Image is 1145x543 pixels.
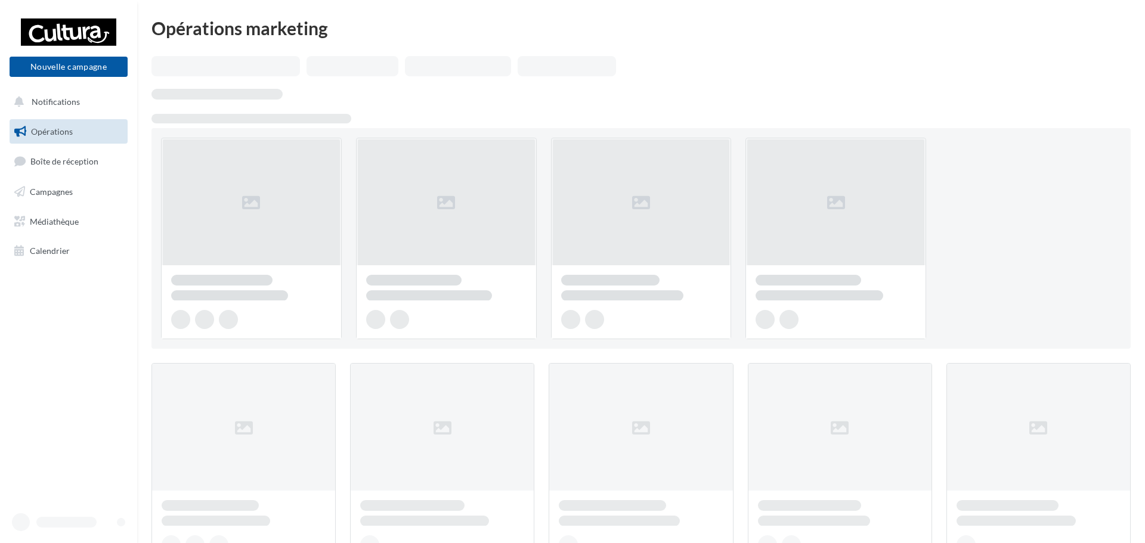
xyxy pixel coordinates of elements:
a: Opérations [7,119,130,144]
span: Boîte de réception [30,156,98,166]
span: Notifications [32,97,80,107]
span: Médiathèque [30,216,79,226]
button: Notifications [7,89,125,114]
a: Campagnes [7,179,130,204]
span: Campagnes [30,187,73,197]
a: Boîte de réception [7,148,130,174]
div: Opérations marketing [151,19,1131,37]
button: Nouvelle campagne [10,57,128,77]
span: Calendrier [30,246,70,256]
a: Calendrier [7,238,130,263]
a: Médiathèque [7,209,130,234]
span: Opérations [31,126,73,136]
